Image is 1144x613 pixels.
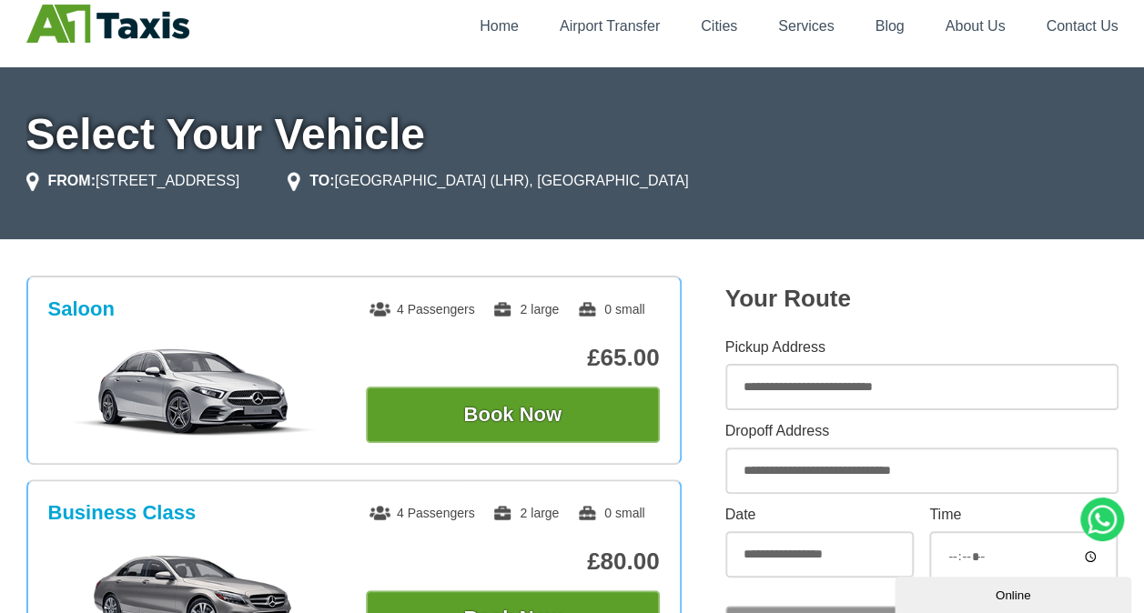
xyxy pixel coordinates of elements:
[48,173,96,188] strong: FROM:
[309,173,334,188] strong: TO:
[875,18,904,34] a: Blog
[560,18,660,34] a: Airport Transfer
[492,506,559,520] span: 2 large
[26,170,240,192] li: [STREET_ADDRESS]
[492,302,559,317] span: 2 large
[929,507,1118,522] label: Time
[946,18,1006,34] a: About Us
[370,302,475,317] span: 4 Passengers
[366,344,660,372] p: £65.00
[577,302,644,317] span: 0 small
[1046,18,1118,34] a: Contact Us
[725,507,914,522] label: Date
[26,5,189,43] img: A1 Taxis St Albans LTD
[366,387,660,443] button: Book Now
[577,506,644,520] span: 0 small
[288,170,688,192] li: [GEOGRAPHIC_DATA] (LHR), [GEOGRAPHIC_DATA]
[48,501,197,525] h3: Business Class
[725,424,1119,438] label: Dropoff Address
[370,506,475,520] span: 4 Passengers
[26,113,1119,156] h1: Select Your Vehicle
[48,297,115,321] h3: Saloon
[778,18,834,34] a: Services
[57,347,331,437] img: Saloon
[725,340,1119,355] label: Pickup Address
[366,548,660,576] p: £80.00
[701,18,737,34] a: Cities
[895,573,1135,613] iframe: chat widget
[480,18,519,34] a: Home
[725,285,1119,313] h2: Your Route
